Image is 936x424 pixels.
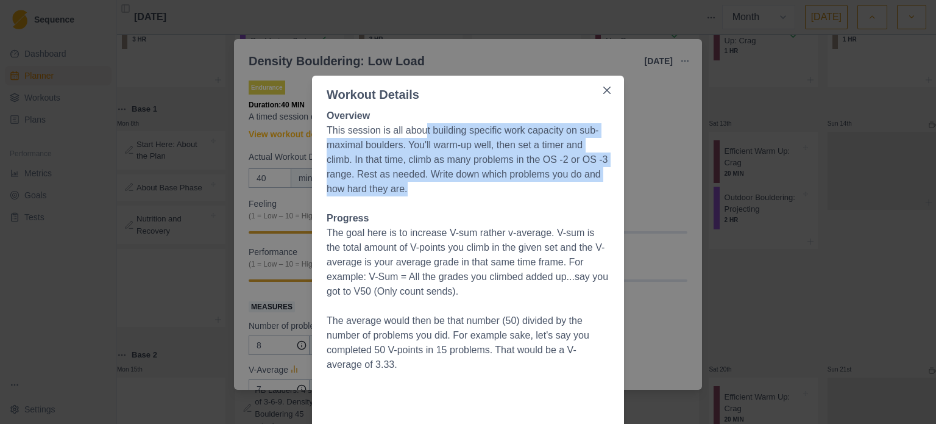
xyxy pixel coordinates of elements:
[327,213,369,223] strong: Progress
[312,76,624,104] header: Workout Details
[327,123,609,196] p: This session is all about building specific work capacity on sub-maximal boulders. You'll warm-up...
[327,226,609,299] p: The goal here is to increase V-sum rather v-average. V-sum is the total amount of V-points you cl...
[327,110,370,121] strong: Overview
[597,81,617,100] button: Close
[327,314,609,372] p: The average would then be that number (50) divided by the number of problems you did. For example...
